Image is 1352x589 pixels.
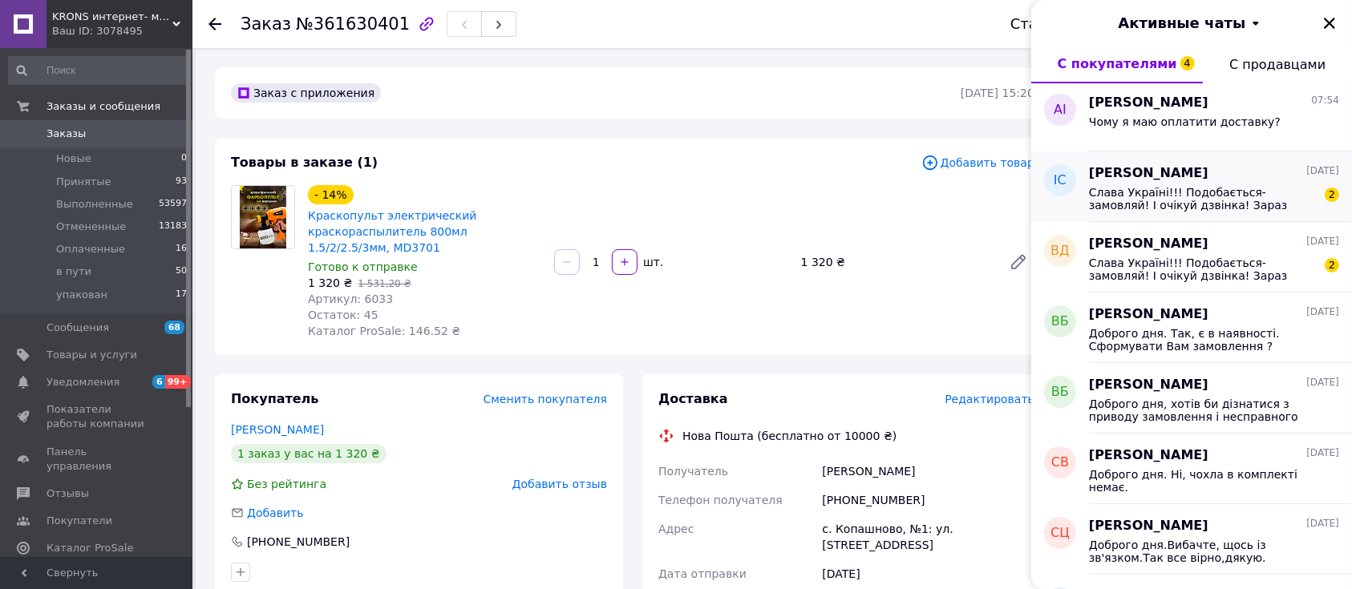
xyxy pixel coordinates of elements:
span: в пути [56,264,91,279]
span: Показатели работы компании [47,402,148,431]
span: [PERSON_NAME] [1089,517,1208,535]
span: №361630401 [296,14,410,34]
span: Каталог ProSale: 146.52 ₴ [308,325,460,337]
span: Выполненные [56,197,133,212]
span: [DATE] [1306,305,1339,319]
button: СВ[PERSON_NAME][DATE]Доброго дня. Ні, чохла в комплекті немає. [1031,434,1352,504]
a: Редактировать [1002,246,1034,278]
span: 99+ [165,375,192,389]
span: [PERSON_NAME] [1089,305,1208,324]
div: Ваш ID: 3078495 [52,24,192,38]
span: Покупатели [47,514,112,528]
div: [PHONE_NUMBER] [245,534,351,550]
span: Сообщения [47,321,109,335]
span: СВ [1051,454,1069,472]
span: [PERSON_NAME] [1089,94,1208,112]
span: Телефон получателя [658,494,783,506]
span: Товары и услуги [47,348,137,362]
span: Товары в заказе (1) [231,155,378,170]
span: 16 [176,242,187,256]
span: Дата отправки [658,567,747,580]
span: Артикул: 6033 [308,292,393,305]
span: 2 [1325,258,1339,272]
div: 1 320 ₴ [795,251,996,273]
span: Заказ [241,14,291,34]
span: 50 [176,264,187,279]
span: Добавить товар [921,154,1034,171]
span: Отмененные [56,220,126,234]
span: Оплаченные [56,242,125,256]
div: с. Копашново, №1: ул. [STREET_ADDRESS] [819,514,1038,559]
span: Слава Україні!!! Подобається- замовляй! І очікуй дзвінка! Зараз компанія не може швидко обробляти... [1089,186,1317,212]
a: [PERSON_NAME] [231,423,324,436]
button: ВБ[PERSON_NAME][DATE]Доброго дня. Так, є в наявності. Сформувати Вам замовлення ? [1031,292,1352,363]
span: Доброго дня.Вибачте, щось із зв'язком.Так все вірно,дякую. [1089,539,1317,564]
div: 1 заказ у вас на 1 320 ₴ [231,444,387,463]
span: Добавить [247,506,303,519]
button: СЦ[PERSON_NAME][DATE]Доброго дня.Вибачте, щось із зв'язком.Так все вірно,дякую. [1031,504,1352,575]
div: Нова Пошта (бесплатно от 10000 ₴) [678,428,901,444]
span: [PERSON_NAME] [1089,446,1208,465]
span: [DATE] [1306,376,1339,389]
a: Краскопульт электрический краскораспылитель 800мл 1.5/2/2.5/3мм, MD3701 [308,209,476,254]
span: Чому я маю оплатити доставку? [1089,115,1281,128]
input: Поиск [8,56,188,85]
span: Покупатель [231,391,318,406]
div: шт. [639,254,665,270]
span: [DATE] [1306,164,1339,178]
span: [PERSON_NAME] [1089,376,1208,394]
span: Остаток: 45 [308,309,378,321]
span: Заказы и сообщения [47,99,160,114]
div: Статус заказа [1010,16,1118,32]
span: 4 [1180,56,1195,71]
span: 1 320 ₴ [308,276,352,289]
span: [PERSON_NAME] [1089,235,1208,253]
span: Сменить покупателя [484,393,607,405]
span: Готово к отправке [308,260,418,273]
span: Заказы [47,127,86,141]
span: С покупателями [1058,56,1177,71]
span: [PERSON_NAME] [1089,164,1208,183]
span: 93 [176,175,187,189]
span: 0 [181,151,187,166]
span: 07:54 [1311,94,1339,107]
span: упакован [56,288,107,302]
button: АІ[PERSON_NAME]07:54Чому я маю оплатити доставку? [1031,81,1352,151]
button: С покупателями4 [1031,45,1203,83]
span: ІС [1054,171,1067,190]
span: Доставка [658,391,728,406]
span: Слава Україні!!! Подобається- замовляй! І очікуй дзвінка! Зараз компанія не може швидко обробляти... [1089,256,1317,282]
span: Без рейтинга [247,478,326,490]
span: Уведомления [47,375,119,389]
span: С продавцами [1229,57,1326,72]
button: ВД[PERSON_NAME][DATE]Слава Україні!!! Подобається- замовляй! І очікуй дзвінка! Зараз компанія не ... [1031,222,1352,292]
div: [DATE] [819,559,1038,588]
span: 1 531,20 ₴ [358,278,411,289]
button: С продавцами [1203,45,1352,83]
span: 2 [1325,188,1339,202]
div: Заказ с приложения [231,83,381,103]
span: 6 [152,375,165,389]
span: ВД [1050,242,1069,260]
span: KRONS интернет- магазин [52,10,172,24]
div: [PERSON_NAME] [819,457,1038,486]
span: Отзывы [47,486,89,501]
span: Активные чаты [1119,13,1246,34]
span: Панель управления [47,445,148,474]
button: ВБ[PERSON_NAME][DATE]Доброго дня, хотів би дізнатися з приводу замовлення і несправного приладу [1031,363,1352,434]
span: 53597 [159,197,187,212]
div: [PHONE_NUMBER] [819,486,1038,514]
div: Вернуться назад [208,16,221,32]
span: Каталог ProSale [47,541,133,555]
span: 13183 [159,220,187,234]
span: Доброго дня. Так, є в наявності. Сформувати Вам замовлення ? [1089,327,1317,353]
span: [DATE] [1306,235,1339,248]
span: [DATE] [1306,446,1339,460]
span: Доброго дня. Ні, чохла в комплекті немає. [1089,468,1317,494]
span: Принятые [56,175,111,189]
span: ВБ [1051,383,1069,401]
span: Редактировать [945,393,1034,405]
span: Новые [56,151,91,166]
span: Добавить отзыв [512,478,607,490]
button: Закрыть [1320,14,1339,33]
